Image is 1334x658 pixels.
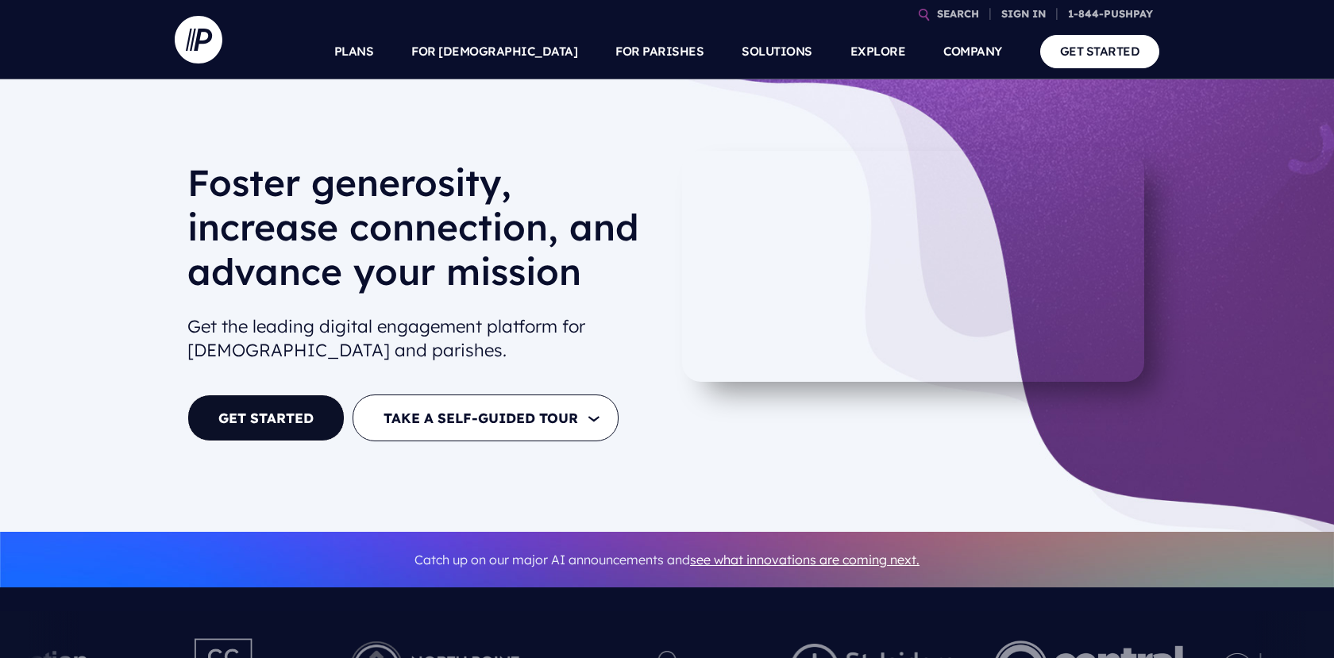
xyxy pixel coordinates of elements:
a: FOR PARISHES [615,24,704,79]
a: GET STARTED [187,394,345,441]
h2: Get the leading digital engagement platform for [DEMOGRAPHIC_DATA] and parishes. [187,308,654,370]
h1: Foster generosity, increase connection, and advance your mission [187,160,654,306]
a: see what innovations are coming next. [690,552,920,568]
a: COMPANY [943,24,1002,79]
button: TAKE A SELF-GUIDED TOUR [353,394,619,441]
p: Catch up on our major AI announcements and [187,542,1147,578]
a: FOR [DEMOGRAPHIC_DATA] [411,24,577,79]
a: SOLUTIONS [742,24,812,79]
a: EXPLORE [850,24,906,79]
a: GET STARTED [1040,35,1160,67]
a: PLANS [334,24,374,79]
